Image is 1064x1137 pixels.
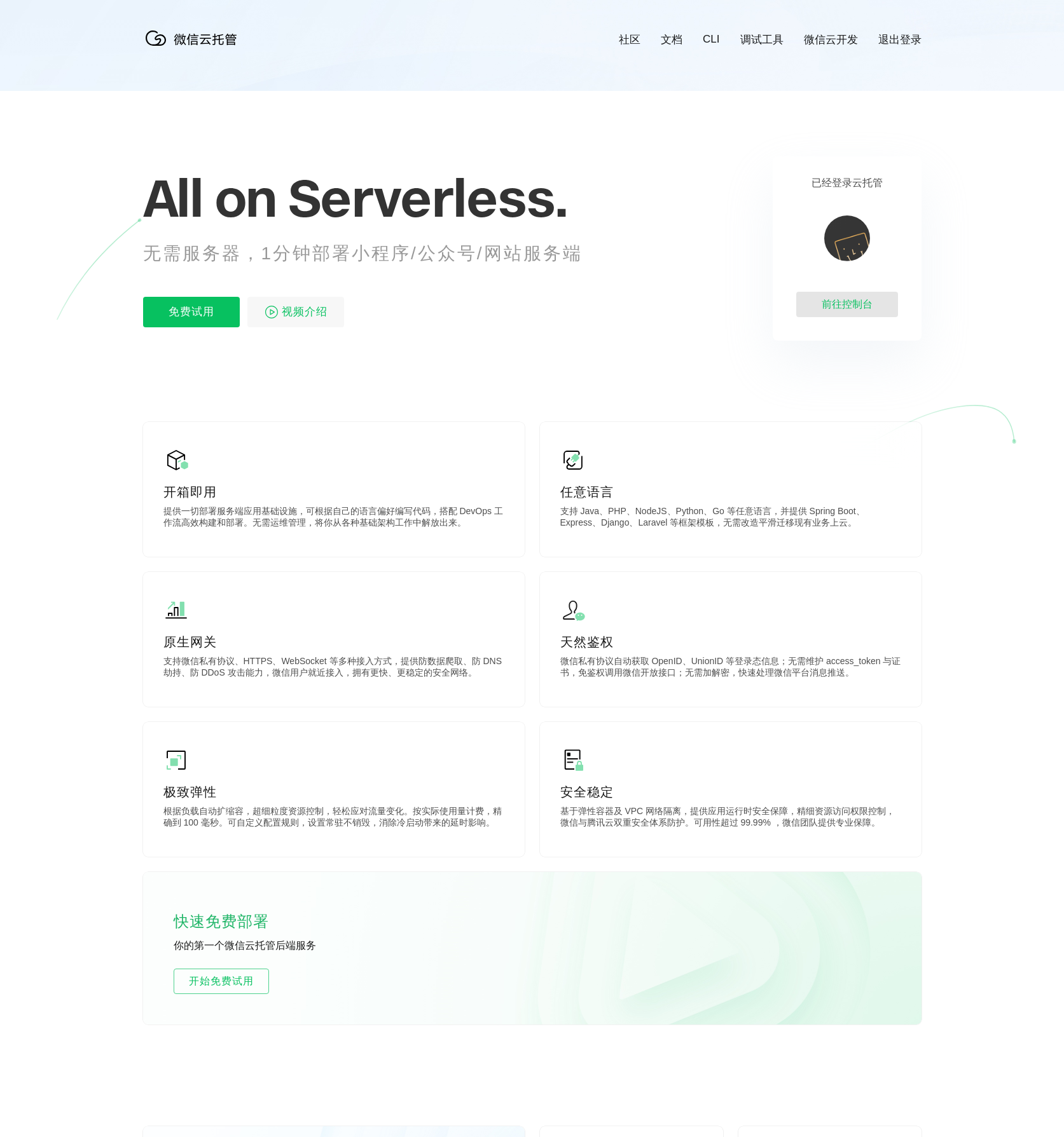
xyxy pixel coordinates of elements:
[804,32,858,47] a: 微信云开发
[143,25,245,51] img: 微信云托管
[174,939,364,953] p: 你的第一个微信云托管后端服务
[174,909,301,934] p: 快速免费部署
[560,656,901,681] p: 微信私有协议自动获取 OpenID、UnionID 等登录态信息；无需维护 access_token 与证书，免鉴权调用微信开放接口；无需加解密，快速处理微信平台消息推送。
[661,32,682,47] a: 文档
[163,506,504,531] p: 提供一切部署服务端应用基础设施，可根据自己的语言偏好编写代码，搭配 DevOps 工作流高效构建和部署。无需运维管理，将你从各种基础架构工作中解放出来。
[174,974,268,989] span: 开始免费试用
[282,297,328,327] span: 视频介绍
[163,806,504,831] p: 根据负载自动扩缩容，超细粒度资源控制，轻松应对流量变化。按实际使用量计费，精确到 100 毫秒。可自定义配置规则，设置常驻不销毁，消除冷启动带来的延时影响。
[740,32,784,47] a: 调试工具
[812,177,883,190] p: 已经登录云托管
[560,783,901,801] p: 安全稳定
[703,33,719,46] a: CLI
[619,32,640,47] a: 社区
[143,297,240,327] p: 免费试用
[878,32,922,47] a: 退出登录
[163,483,504,501] p: 开箱即用
[163,783,504,801] p: 极致弹性
[796,292,898,317] div: 前往控制台
[143,42,245,53] a: 微信云托管
[163,633,504,651] p: 原生网关
[143,166,276,229] span: All on
[264,304,279,320] img: video_play.svg
[143,241,606,266] p: 无需服务器，1分钟部署小程序/公众号/网站服务端
[560,806,901,831] p: 基于弹性容器及 VPC 网络隔离，提供应用运行时安全保障，精细资源访问权限控制，微信与腾讯云双重安全体系防护。可用性超过 99.99% ，微信团队提供专业保障。
[560,506,901,531] p: 支持 Java、PHP、NodeJS、Python、Go 等任意语言，并提供 Spring Boot、Express、Django、Laravel 等框架模板，无需改造平滑迁移现有业务上云。
[560,633,901,651] p: 天然鉴权
[288,166,567,229] span: Serverless.
[560,483,901,501] p: 任意语言
[163,656,504,681] p: 支持微信私有协议、HTTPS、WebSocket 等多种接入方式，提供防数据爬取、防 DNS 劫持、防 DDoS 攻击能力，微信用户就近接入，拥有更快、更稳定的安全网络。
